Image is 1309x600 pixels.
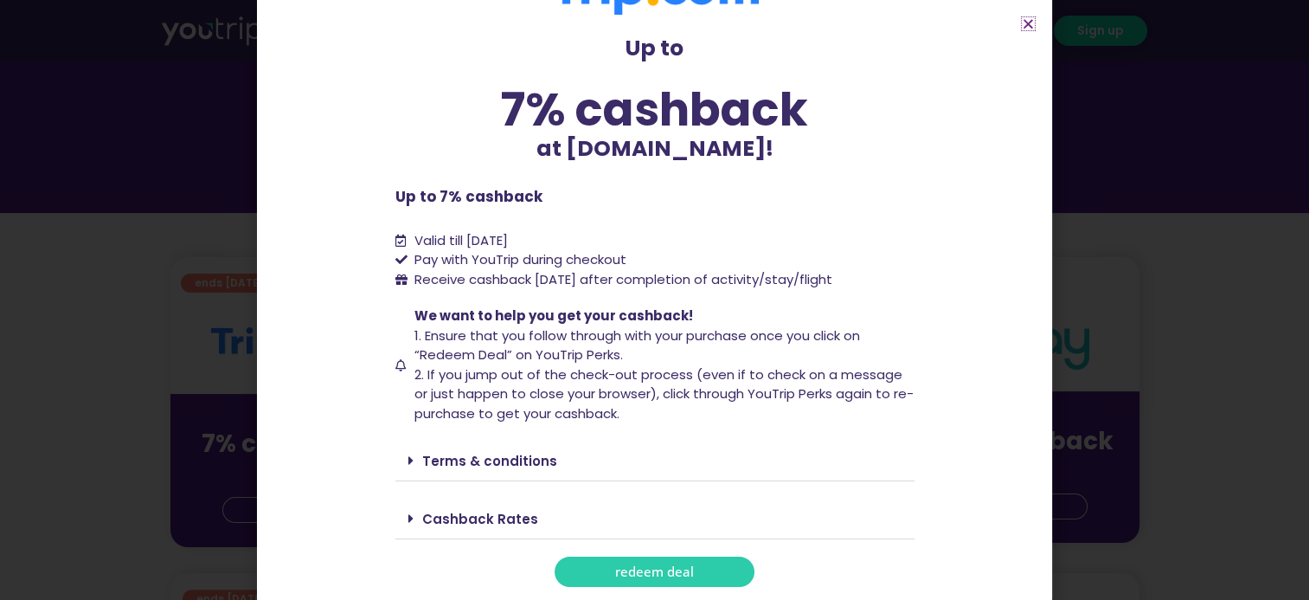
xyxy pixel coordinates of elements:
[410,250,626,270] span: Pay with YouTrip during checkout
[395,186,542,207] b: Up to 7% cashback
[1022,17,1035,30] a: Close
[395,87,914,132] div: 7% cashback
[414,231,508,249] span: Valid till [DATE]
[395,132,914,165] p: at [DOMAIN_NAME]!
[422,452,557,470] a: Terms & conditions
[615,565,694,578] span: redeem deal
[422,510,538,528] a: Cashback Rates
[395,32,914,65] p: Up to
[395,499,914,539] div: Cashback Rates
[414,306,693,325] span: We want to help you get your cashback!
[414,270,832,288] span: Receive cashback [DATE] after completion of activity/stay/flight
[555,557,754,587] a: redeem deal
[414,326,860,365] span: 1. Ensure that you follow through with your purchase once you click on “Redeem Deal” on YouTrip P...
[395,441,914,481] div: Terms & conditions
[414,365,914,423] span: 2. If you jump out of the check-out process (even if to check on a message or just happen to clos...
